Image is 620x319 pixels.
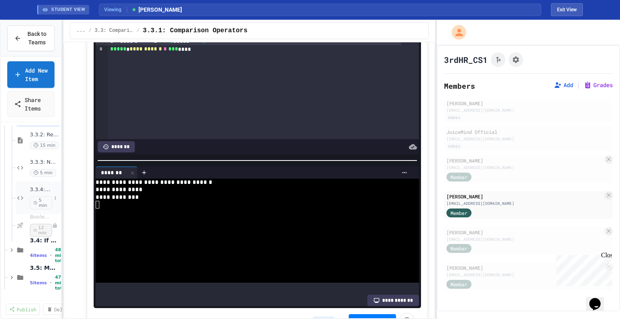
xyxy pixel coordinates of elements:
span: 5 min [30,196,52,209]
span: 5 items [30,280,47,286]
iframe: chat widget [586,287,612,311]
div: [EMAIL_ADDRESS][DOMAIN_NAME] [446,200,603,206]
h2: Members [444,80,475,92]
span: Member [450,209,467,217]
button: Add [554,81,573,89]
span: | [576,80,580,90]
span: 3.3.3: NHS Candidates [30,159,59,166]
span: 48 min total [55,247,67,263]
div: [EMAIL_ADDRESS][DOMAIN_NAME] [446,236,603,242]
div: [EMAIL_ADDRESS][DOMAIN_NAME] [446,165,603,171]
div: My Account [443,23,468,42]
span: Member [450,245,467,252]
span: • [50,252,52,259]
div: [EMAIL_ADDRESS][DOMAIN_NAME] [446,136,610,142]
button: Grades [584,81,613,89]
a: Add New Item [7,61,54,88]
span: 5 min [30,169,56,177]
a: Publish [6,304,40,315]
div: [EMAIL_ADDRESS][DOMAIN_NAME] [446,107,610,113]
span: / [137,27,140,34]
span: 47 min total [55,275,67,291]
div: Unpublished [52,223,58,228]
span: 3.4: If Statements [30,237,59,244]
button: Back to Teams [7,25,54,51]
span: / [88,27,91,34]
span: ... [77,27,86,34]
span: Back to Teams [26,30,48,47]
a: Delete [43,304,75,315]
div: [PERSON_NAME] [446,157,603,164]
div: [PERSON_NAME] [446,193,603,200]
div: [PERSON_NAME] [446,229,603,236]
span: 4 items [30,253,47,258]
iframe: chat widget [553,252,612,286]
button: Assignment Settings [509,52,523,67]
span: 3.3: Comparison Operators [95,27,134,34]
span: Member [450,281,467,288]
span: 3.3.4: Rolling [PERSON_NAME] [30,186,51,193]
div: JuiceMind Official [446,128,610,136]
span: • [50,279,52,286]
span: Member [450,173,467,181]
div: [EMAIL_ADDRESS][DOMAIN_NAME] [446,272,603,278]
span: 3.5: More than Two Choices [30,264,59,271]
span: 12 min [30,224,52,237]
span: Booleans and Comparison operators - Quiz [30,214,52,221]
button: Exit student view [551,3,583,16]
div: [PERSON_NAME] [446,100,610,107]
span: 3.3.1: Comparison Operators [143,26,247,35]
div: Admin [446,114,462,121]
a: Share Items [7,91,54,117]
button: More options [51,194,59,202]
div: Admin [446,143,462,150]
div: [PERSON_NAME] [446,264,603,271]
span: 15 min [30,142,59,149]
span: Viewing [104,6,127,13]
span: 3.3.2: Review - Comparison Operators [30,131,59,138]
div: Chat with us now!Close [3,3,56,51]
span: STUDENT VIEW [51,6,85,13]
h1: 3rdHR_CS1 [444,54,488,65]
span: [PERSON_NAME] [131,6,182,14]
button: Click to see fork details [491,52,505,67]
